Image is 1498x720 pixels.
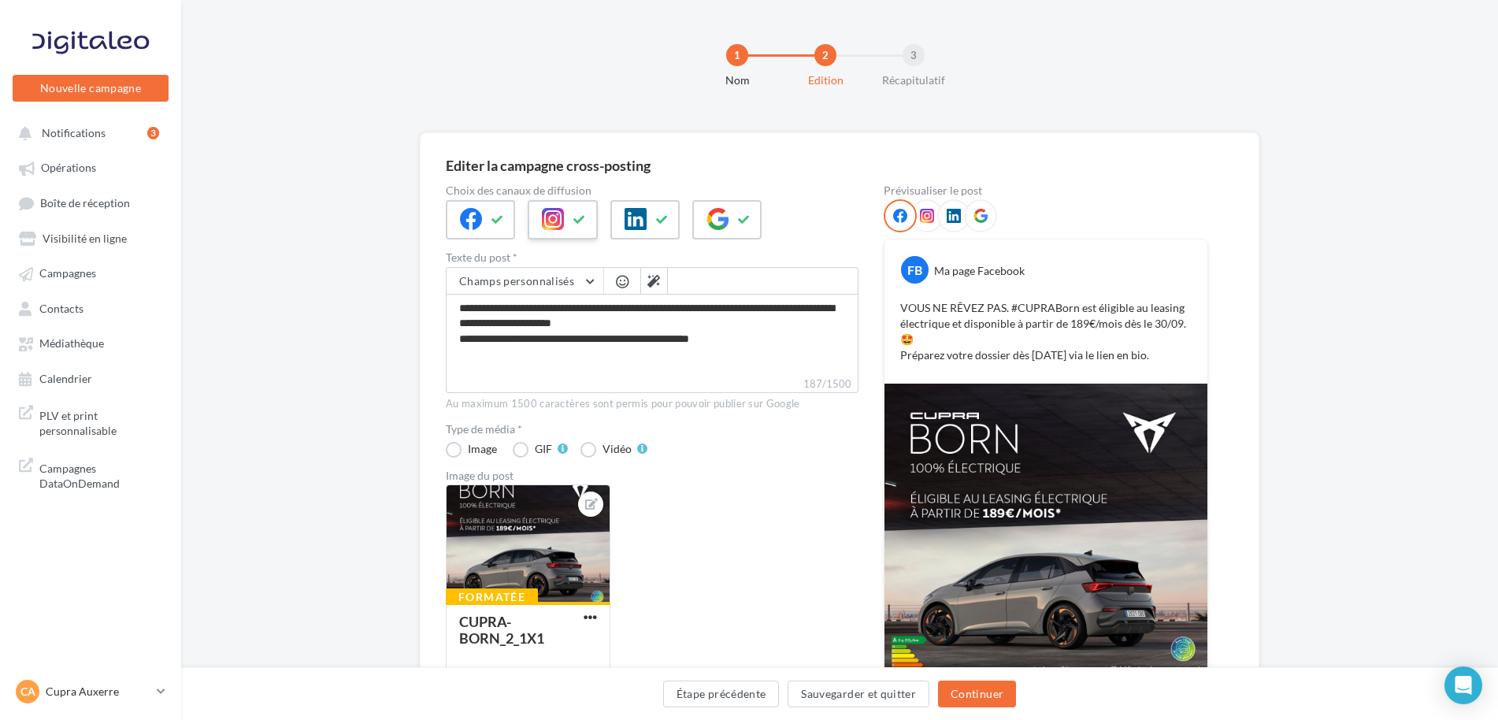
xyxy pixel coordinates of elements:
button: Champs personnalisés [447,268,603,295]
div: Prévisualiser le post [884,185,1208,196]
div: FB [901,256,929,284]
span: Contacts [39,302,83,315]
div: Ma page Facebook [934,263,1025,279]
label: Type de média * [446,424,858,435]
div: 3 [903,44,925,66]
a: PLV et print personnalisable [9,399,172,445]
div: Vidéo [603,444,632,455]
p: VOUS NE RÊVEZ PAS. #CUPRABorn est éligible au leasing électrique et disponible à partir de 189€/m... [900,300,1192,363]
span: Campagnes [39,267,96,280]
div: Editer la campagne cross-posting [446,158,651,173]
button: Continuer [938,681,1016,707]
a: Contacts [9,294,172,322]
a: Visibilité en ligne [9,224,172,252]
p: Cupra Auxerre [46,684,150,700]
a: Médiathèque [9,328,172,357]
label: Texte du post * [446,252,858,263]
span: Boîte de réception [40,196,130,210]
button: Nouvelle campagne [13,75,169,102]
a: CA Cupra Auxerre [13,677,169,707]
a: Opérations [9,153,172,181]
span: Champs personnalisés [459,274,574,288]
span: Médiathèque [39,337,104,351]
div: Open Intercom Messenger [1444,666,1482,704]
div: Image du post [446,470,858,481]
a: Campagnes [9,258,172,287]
span: Campagnes DataOnDemand [39,458,162,492]
div: Edition [775,72,876,88]
button: Étape précédente [663,681,780,707]
button: Sauvegarder et quitter [788,681,929,707]
label: 187/1500 [446,376,858,393]
div: 3 [147,127,159,139]
span: Notifications [42,126,106,139]
div: 1 [726,44,748,66]
span: CA [20,684,35,700]
a: Boîte de réception [9,188,172,217]
label: Choix des canaux de diffusion [446,185,858,196]
span: PLV et print personnalisable [39,405,162,439]
div: CUPRA-BORN_2_1X1 [459,613,544,647]
div: GIF [535,444,552,455]
div: Au maximum 1500 caractères sont permis pour pouvoir publier sur Google [446,397,858,411]
a: Calendrier [9,364,172,392]
div: 2 [814,44,836,66]
span: Visibilité en ligne [43,232,127,245]
span: Opérations [41,161,96,175]
div: Récapitulatif [863,72,964,88]
a: Campagnes DataOnDemand [9,451,172,498]
div: Nom [687,72,788,88]
button: Notifications 3 [9,118,165,147]
div: Image [468,444,497,455]
span: Calendrier [39,372,92,385]
div: Formatée [446,588,538,606]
